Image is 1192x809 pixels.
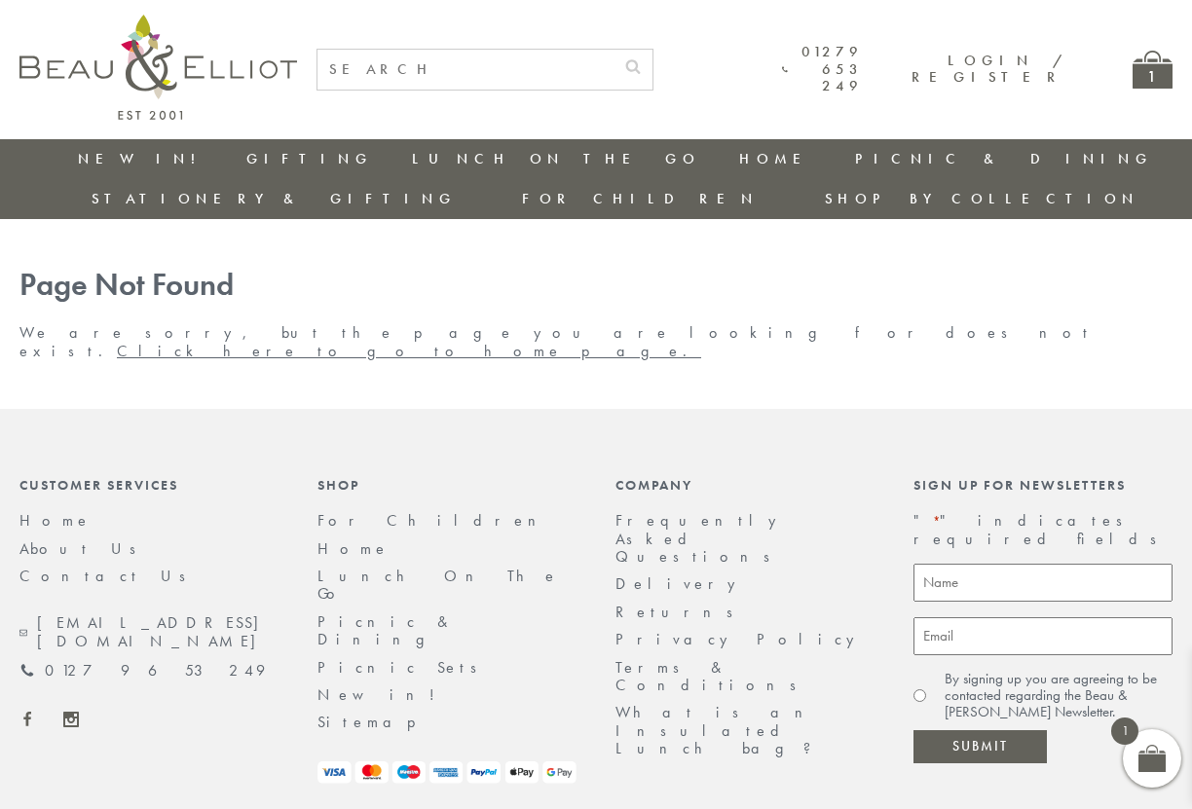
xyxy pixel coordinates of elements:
a: What is an Insulated Lunch bag? [615,702,827,758]
a: Contact Us [19,566,199,586]
a: Terms & Conditions [615,657,809,695]
a: Login / Register [912,51,1064,87]
a: 1 [1133,51,1173,89]
div: Customer Services [19,477,279,493]
a: New in! [78,149,208,168]
a: Picnic Sets [317,657,490,678]
a: For Children [522,189,759,208]
a: For Children [317,510,551,531]
a: Picnic & Dining [317,611,455,649]
a: Sitemap [317,712,442,732]
div: Shop [317,477,577,493]
a: Home [317,538,390,559]
a: Home [739,149,817,168]
a: Privacy Policy [615,629,865,649]
input: SEARCH [317,50,614,90]
a: Picnic & Dining [855,149,1153,168]
input: Submit [913,730,1047,763]
p: " " indicates required fields [913,512,1173,548]
a: Home [19,510,92,531]
a: Stationery & Gifting [92,189,457,208]
a: Lunch On The Go [317,566,559,604]
a: Gifting [246,149,373,168]
input: Name [913,564,1173,602]
a: Delivery [615,573,746,594]
a: [EMAIL_ADDRESS][DOMAIN_NAME] [19,614,284,650]
h1: Page Not Found [19,268,1173,304]
div: Sign up for newsletters [913,477,1173,493]
a: Click here to go to home page. [117,341,701,361]
a: About Us [19,538,149,559]
div: Company [615,477,875,493]
a: Frequently Asked Questions [615,510,787,567]
a: New in! [317,684,449,705]
a: Returns [615,602,746,622]
a: Shop by collection [825,189,1139,208]
span: 1 [1111,717,1138,745]
img: logo [19,15,297,120]
label: By signing up you are agreeing to be contacted regarding the Beau & [PERSON_NAME] Newsletter. [945,671,1173,721]
img: payment-logos.png [317,761,577,784]
a: 01279 653 249 [19,662,265,680]
a: Lunch On The Go [412,149,700,168]
input: Email [913,617,1173,655]
a: 01279 653 249 [782,44,863,94]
